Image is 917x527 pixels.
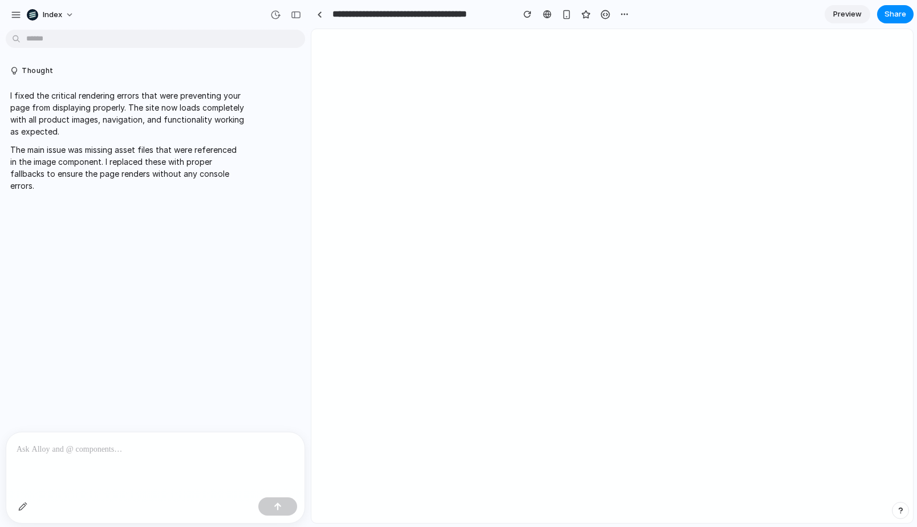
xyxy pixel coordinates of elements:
[877,5,914,23] button: Share
[10,144,244,192] p: The main issue was missing asset files that were referenced in the image component. I replaced th...
[884,9,906,20] span: Share
[825,5,870,23] a: Preview
[10,90,244,137] p: I fixed the critical rendering errors that were preventing your page from displaying properly. Th...
[22,6,80,24] button: Index
[43,9,62,21] span: Index
[833,9,862,20] span: Preview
